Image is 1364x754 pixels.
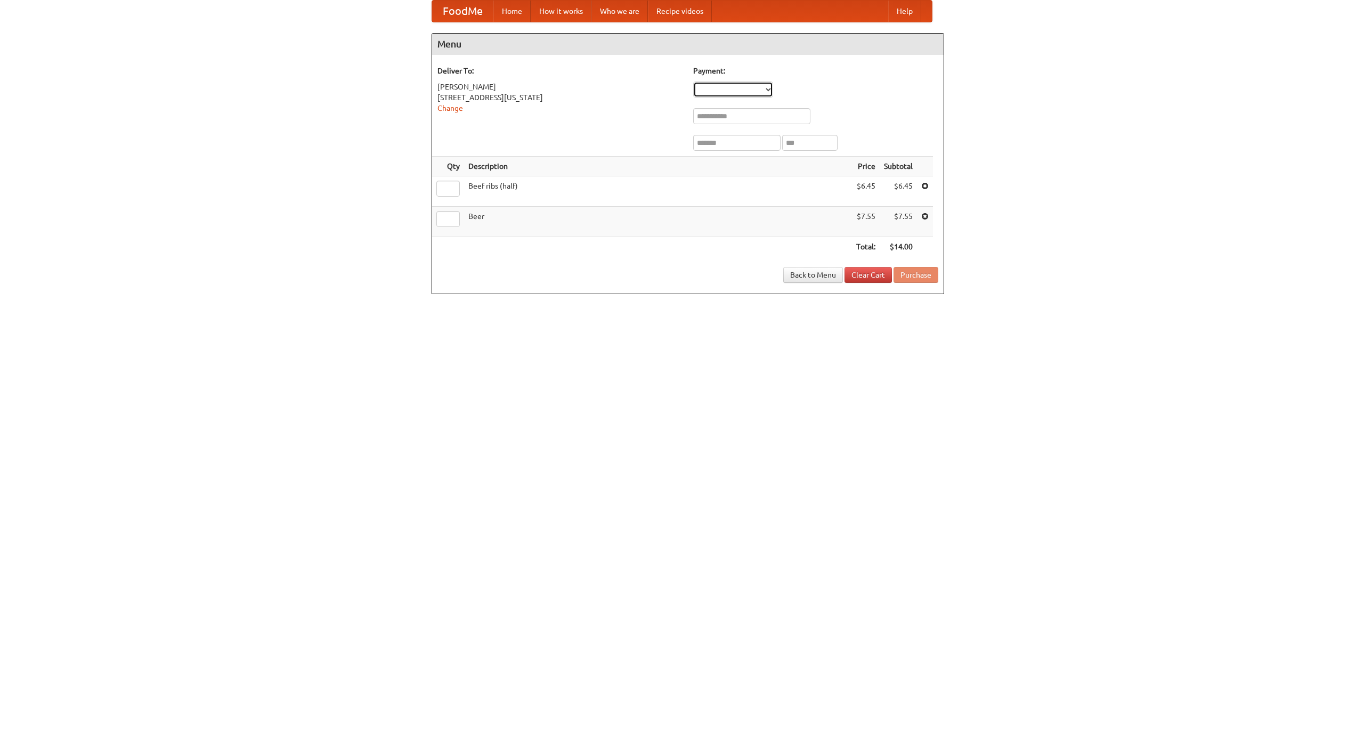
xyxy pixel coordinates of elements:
[852,157,880,176] th: Price
[437,104,463,112] a: Change
[783,267,843,283] a: Back to Menu
[693,66,938,76] h5: Payment:
[437,92,683,103] div: [STREET_ADDRESS][US_STATE]
[432,157,464,176] th: Qty
[432,1,493,22] a: FoodMe
[894,267,938,283] button: Purchase
[852,237,880,257] th: Total:
[880,176,917,207] td: $6.45
[437,82,683,92] div: [PERSON_NAME]
[648,1,712,22] a: Recipe videos
[464,207,852,237] td: Beer
[531,1,591,22] a: How it works
[880,157,917,176] th: Subtotal
[880,207,917,237] td: $7.55
[591,1,648,22] a: Who we are
[432,34,944,55] h4: Menu
[845,267,892,283] a: Clear Cart
[888,1,921,22] a: Help
[464,157,852,176] th: Description
[464,176,852,207] td: Beef ribs (half)
[437,66,683,76] h5: Deliver To:
[852,207,880,237] td: $7.55
[493,1,531,22] a: Home
[880,237,917,257] th: $14.00
[852,176,880,207] td: $6.45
